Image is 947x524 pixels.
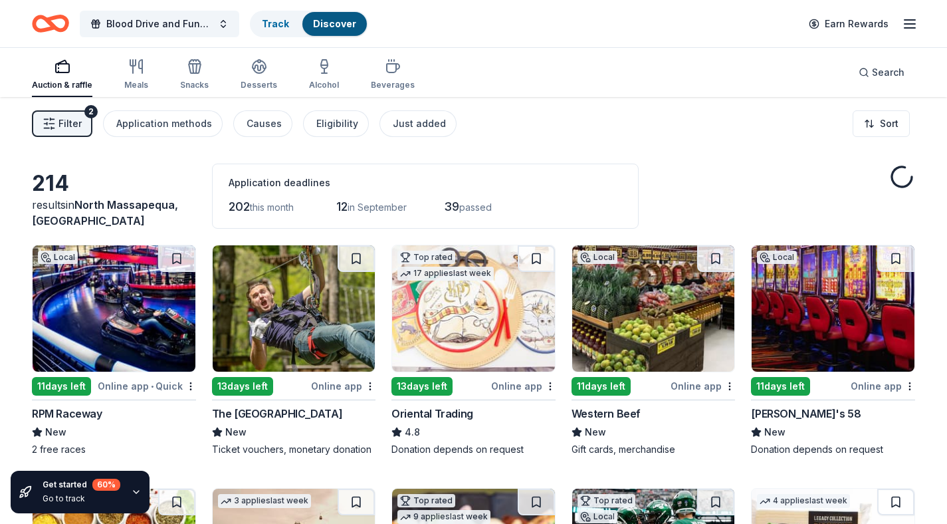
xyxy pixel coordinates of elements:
button: Snacks [180,53,209,97]
div: Top rated [578,494,635,507]
div: Top rated [397,494,455,507]
div: RPM Raceway [32,406,102,422]
button: Alcohol [309,53,339,97]
div: Snacks [180,80,209,90]
div: Donation depends on request [751,443,915,456]
div: 60 % [92,479,120,491]
div: results [32,197,196,229]
span: • [151,381,154,392]
div: Online app [311,378,375,394]
div: 13 days left [212,377,273,396]
div: Oriental Trading [391,406,473,422]
span: New [764,424,786,440]
button: Causes [233,110,292,137]
button: Blood Drive and Fundraiser [80,11,239,37]
div: Causes [247,116,282,132]
div: Donation depends on request [391,443,556,456]
div: Local [757,251,797,264]
span: Sort [880,116,898,132]
div: [PERSON_NAME]'s 58 [751,406,861,422]
div: Online app [671,378,735,394]
span: 12 [336,199,348,213]
div: Eligibility [316,116,358,132]
span: 39 [444,199,459,213]
div: Application deadlines [229,175,622,191]
img: Image for Jake's 58 [752,245,914,372]
div: 11 days left [572,377,631,396]
a: Track [262,18,289,29]
div: Local [38,251,78,264]
div: 3 applies last week [218,494,311,508]
div: 11 days left [751,377,810,396]
button: Beverages [371,53,415,97]
div: Western Beef [572,406,641,422]
span: New [45,424,66,440]
div: 13 days left [391,377,453,396]
button: Eligibility [303,110,369,137]
div: The [GEOGRAPHIC_DATA] [212,406,343,422]
div: Top rated [397,251,455,264]
span: passed [459,201,492,213]
button: Auction & raffle [32,53,92,97]
div: Gift cards, merchandise [572,443,736,456]
a: Home [32,8,69,39]
div: 2 free races [32,443,196,456]
a: Image for The Adventure Park13days leftOnline appThe [GEOGRAPHIC_DATA]NewTicket vouchers, monetar... [212,245,376,456]
div: Local [578,510,617,523]
div: Alcohol [309,80,339,90]
div: 17 applies last week [397,267,494,281]
a: Earn Rewards [801,12,896,36]
img: Image for The Adventure Park [213,245,375,372]
div: Ticket vouchers, monetary donation [212,443,376,456]
span: North Massapequa, [GEOGRAPHIC_DATA] [32,198,178,227]
button: Filter2 [32,110,92,137]
button: Application methods [103,110,223,137]
button: TrackDiscover [250,11,368,37]
button: Desserts [241,53,277,97]
div: 214 [32,170,196,197]
button: Sort [853,110,910,137]
div: Desserts [241,80,277,90]
a: Image for Western BeefLocal11days leftOnline appWestern BeefNewGift cards, merchandise [572,245,736,456]
span: New [225,424,247,440]
a: Image for Jake's 58Local11days leftOnline app[PERSON_NAME]'s 58NewDonation depends on request [751,245,915,456]
a: Discover [313,18,356,29]
div: Go to track [43,493,120,504]
img: Image for Oriental Trading [392,245,555,372]
img: Image for Western Beef [572,245,735,372]
div: Online app [491,378,556,394]
div: 4 applies last week [757,494,850,508]
span: in [32,198,178,227]
div: 11 days left [32,377,91,396]
div: Application methods [116,116,212,132]
button: Meals [124,53,148,97]
button: Search [848,59,915,86]
div: Auction & raffle [32,80,92,90]
div: 2 [84,105,98,118]
span: in September [348,201,407,213]
span: this month [250,201,294,213]
div: Beverages [371,80,415,90]
div: Get started [43,479,120,491]
div: Local [578,251,617,264]
div: 9 applies last week [397,510,490,524]
span: New [585,424,606,440]
div: Online app [851,378,915,394]
span: 202 [229,199,250,213]
button: Just added [379,110,457,137]
span: Blood Drive and Fundraiser [106,16,213,32]
a: Image for RPM RacewayLocal11days leftOnline app•QuickRPM RacewayNew2 free races [32,245,196,456]
span: Filter [58,116,82,132]
a: Image for Oriental TradingTop rated17 applieslast week13days leftOnline appOriental Trading4.8Don... [391,245,556,456]
span: Search [872,65,904,80]
div: Meals [124,80,148,90]
span: 4.8 [405,424,420,440]
div: Just added [393,116,446,132]
img: Image for RPM Raceway [33,245,195,372]
div: Online app Quick [98,378,196,394]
